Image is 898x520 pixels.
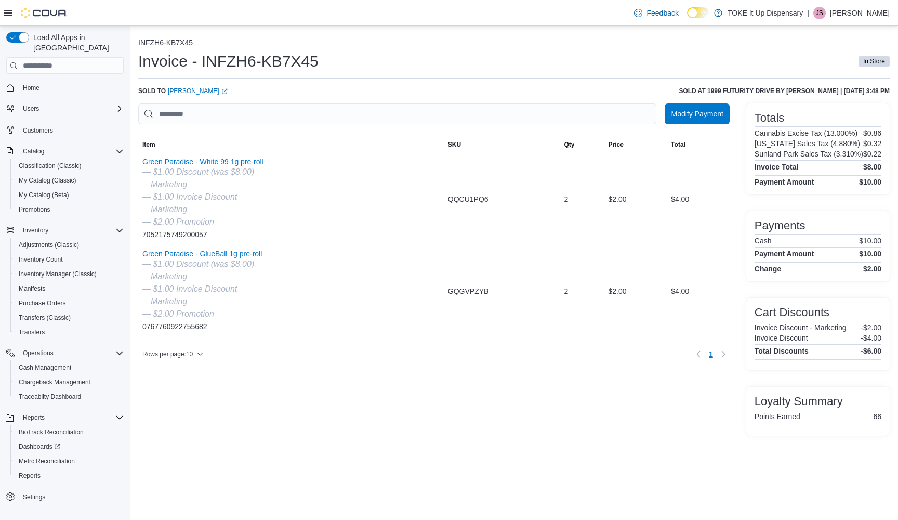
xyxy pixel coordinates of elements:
span: Reports [19,411,124,424]
span: Price [609,140,624,149]
span: Promotions [19,205,50,214]
a: Customers [19,124,57,137]
div: — $2.00 Promotion [142,308,262,320]
a: Home [19,82,44,94]
p: | [807,7,809,19]
a: Inventory Count [15,253,67,266]
span: Settings [23,493,45,501]
a: Inventory Manager (Classic) [15,268,101,280]
button: Traceabilty Dashboard [10,389,128,404]
h4: $10.00 [859,178,881,186]
span: Dashboards [19,443,60,451]
span: Operations [23,349,54,357]
a: Dashboards [15,440,64,453]
span: Purchase Orders [15,297,124,309]
span: GQGVPZYB [448,285,489,297]
span: Feedback [646,8,678,18]
span: Home [23,84,39,92]
p: [PERSON_NAME] [830,7,890,19]
a: Settings [19,491,49,503]
p: $0.32 [863,139,881,148]
span: Item [142,140,155,149]
span: Cash Management [19,363,71,372]
span: Dark Mode [687,18,688,19]
span: Purchase Orders [19,299,66,307]
span: Reports [19,472,41,480]
h3: Totals [755,112,784,124]
button: Reports [2,410,128,425]
button: Rows per page:10 [138,348,207,360]
span: Metrc Reconciliation [19,457,75,465]
button: Green Paradise - GlueBall 1g pre-roll [142,250,262,258]
button: Transfers [10,325,128,340]
div: Jeremy Sawicki [813,7,826,19]
a: Metrc Reconciliation [15,455,79,467]
div: $2.00 [604,189,667,210]
div: 2 [560,281,604,302]
span: Inventory Manager (Classic) [15,268,124,280]
div: $4.00 [667,281,730,302]
div: $4.00 [667,189,730,210]
span: 1 [709,349,713,359]
button: Operations [19,347,58,359]
div: 0767760922755682 [142,250,262,333]
span: SKU [448,140,461,149]
span: JS [816,7,823,19]
span: Inventory [19,224,124,237]
button: Settings [2,489,128,504]
span: Transfers [15,326,124,339]
span: Chargeback Management [19,378,90,386]
h4: -$6.00 [861,347,881,355]
span: My Catalog (Beta) [15,189,124,201]
button: Next page [717,348,730,360]
button: Classification (Classic) [10,159,128,173]
button: Metrc Reconciliation [10,454,128,469]
span: Adjustments (Classic) [15,239,124,251]
h3: Payments [755,219,805,232]
span: Dashboards [15,440,124,453]
span: Catalog [19,145,124,158]
span: Operations [19,347,124,359]
div: $2.00 [604,281,667,302]
a: Purchase Orders [15,297,70,309]
div: — $2.00 Promotion [142,216,263,228]
span: Users [23,105,39,113]
span: Manifests [15,282,124,295]
nav: An example of EuiBreadcrumbs [138,38,890,49]
button: Inventory [2,223,128,238]
h4: Invoice Total [755,163,799,171]
span: Inventory Manager (Classic) [19,270,97,278]
span: Settings [19,490,124,503]
i: Marketing [151,272,187,281]
h1: Invoice - INFZH6-KB7X45 [138,51,319,72]
button: Purchase Orders [10,296,128,310]
h6: Invoice Discount [755,334,808,342]
button: Home [2,80,128,95]
button: Inventory [19,224,52,237]
a: My Catalog (Beta) [15,189,73,201]
h3: Cart Discounts [755,306,829,319]
span: Classification (Classic) [19,162,82,170]
a: Transfers (Classic) [15,311,75,324]
a: Feedback [630,3,682,23]
span: Traceabilty Dashboard [15,391,124,403]
a: My Catalog (Classic) [15,174,81,187]
h6: Invoice Discount - Marketing [755,323,847,332]
span: BioTrack Reconciliation [19,428,84,436]
button: Page 1 of 1 [705,346,717,362]
button: Inventory Manager (Classic) [10,267,128,281]
p: $10.00 [859,237,881,245]
a: Adjustments (Classic) [15,239,83,251]
div: — $1.00 Invoice Discount [142,191,263,203]
a: Cash Management [15,361,75,374]
span: Home [19,81,124,94]
button: Modify Payment [665,103,729,124]
button: Operations [2,346,128,360]
span: QQCU1PQ6 [448,193,488,205]
a: Manifests [15,282,49,295]
span: Reports [15,470,124,482]
p: -$2.00 [861,323,881,332]
a: Dashboards [10,439,128,454]
button: Item [138,136,444,153]
span: Transfers (Classic) [15,311,124,324]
